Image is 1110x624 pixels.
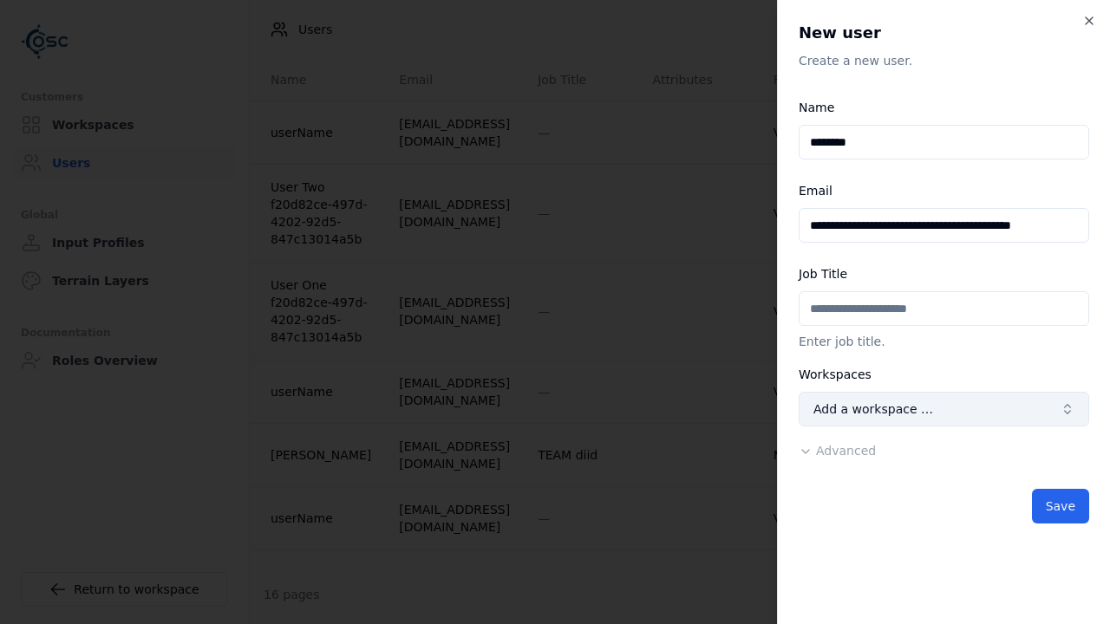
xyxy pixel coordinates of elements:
label: Workspaces [799,367,872,381]
label: Email [799,184,832,198]
label: Job Title [799,267,847,281]
span: Add a workspace … [813,400,933,418]
h2: New user [799,21,1089,45]
button: Save [1032,489,1089,523]
p: Create a new user. [799,52,1089,69]
label: Name [799,101,834,114]
p: Enter job title. [799,333,1089,350]
button: Advanced [799,442,876,459]
span: Advanced [816,444,876,458]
